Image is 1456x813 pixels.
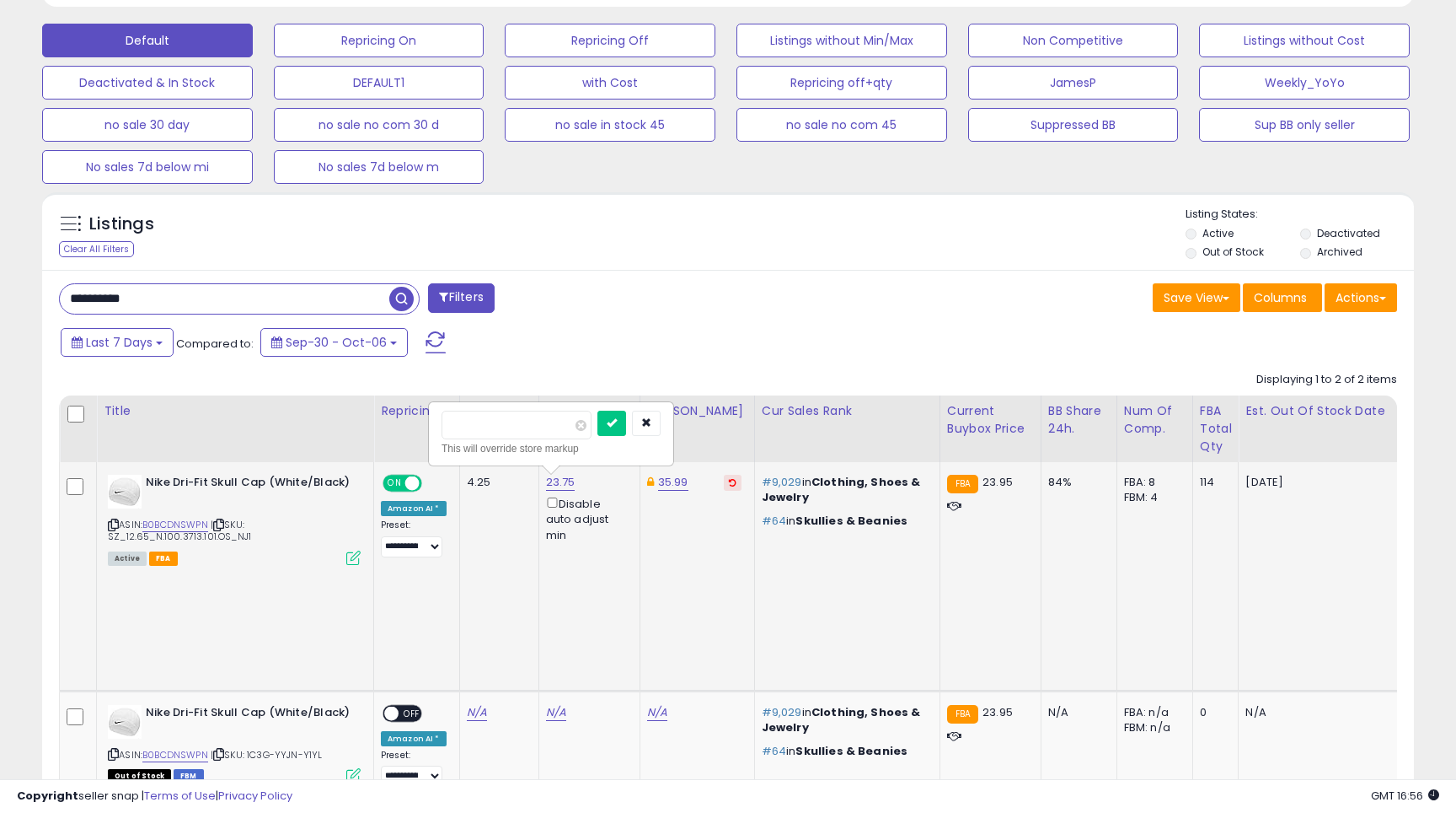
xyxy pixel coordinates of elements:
[505,108,715,142] button: no sale in stock 45
[947,475,978,493] small: FBA
[762,743,786,759] span: #64
[1048,705,1104,720] div: N/A
[17,789,292,805] div: seller snap | |
[176,336,254,352] span: Compared to:
[428,283,494,313] button: Filters
[108,705,361,782] div: ASIN:
[1153,283,1240,312] button: Save View
[1256,372,1397,388] div: Displaying 1 to 2 of 2 items
[947,402,1034,438] div: Current Buybox Price
[42,24,253,57] button: Default
[142,748,208,762] a: B0BCDNSWPN
[104,402,367,420] div: Title
[1124,720,1180,735] div: FBM: n/a
[260,328,408,357] button: Sep-30 - Oct-06
[86,334,153,351] span: Last 7 Days
[1124,402,1186,438] div: Num of Comp.
[762,474,921,505] span: Clothing, Shoes & Jewelry
[795,513,907,529] span: Skullies & Beanies
[736,24,947,57] button: Listings without Min/Max
[1317,226,1380,240] label: Deactivated
[647,402,747,420] div: [PERSON_NAME]
[762,513,786,529] span: #64
[146,475,351,495] b: Nike Dri-Fit Skull Cap (White/Black)
[146,705,351,725] b: Nike Dri-Fit Skull Cap (White/Black)
[381,402,452,420] div: Repricing
[1048,402,1110,438] div: BB Share 24h.
[1202,226,1234,240] label: Active
[381,750,447,788] div: Preset:
[467,704,487,721] a: N/A
[1325,283,1397,312] button: Actions
[982,704,1013,720] span: 23.95
[762,705,927,735] p: in
[658,474,688,491] a: 35.99
[1245,705,1393,720] p: N/A
[762,402,933,420] div: Cur Sales Rank
[274,24,484,57] button: Repricing On
[968,108,1179,142] button: Suppressed BB
[1243,283,1322,312] button: Columns
[1124,705,1180,720] div: FBA: n/a
[1199,108,1410,142] button: Sup BB only seller
[108,475,361,563] div: ASIN:
[546,704,566,721] a: N/A
[762,744,927,759] p: in
[1124,475,1180,490] div: FBA: 8
[381,731,447,746] div: Amazon AI *
[1124,490,1180,505] div: FBM: 4
[546,494,627,543] div: Disable auto adjust min
[1245,402,1399,420] div: Est. Out Of Stock Date
[762,514,927,529] p: in
[1202,245,1264,259] label: Out of Stock
[762,704,802,720] span: #9,029
[982,474,1013,490] span: 23.95
[108,769,171,783] span: All listings that are currently out of stock and unavailable for purchase on Amazon
[42,150,253,184] button: No sales 7d below mi
[286,334,387,351] span: Sep-30 - Oct-06
[1199,66,1410,100] button: Weekly_YoYo
[736,66,947,100] button: Repricing off+qty
[108,552,147,566] span: All listings currently available for purchase on Amazon
[211,748,323,762] span: | SKU: 1C3G-YYJN-Y1YL
[218,788,292,804] a: Privacy Policy
[795,743,907,759] span: Skullies & Beanies
[1200,402,1232,455] div: FBA Total Qty
[505,24,715,57] button: Repricing Off
[381,520,447,557] div: Preset:
[108,475,142,509] img: 21FbvojNpVL._SL40_.jpg
[1186,207,1413,223] p: Listing States:
[505,66,715,100] button: with Cost
[968,66,1179,100] button: JamesP
[1254,289,1307,306] span: Columns
[89,213,154,236] h5: Listings
[108,518,251,543] span: | SKU: SZ_12.65_N.100.3713.101.OS_NJ1
[968,24,1179,57] button: Non Competitive
[42,66,253,100] button: Deactivated & In Stock
[546,474,575,491] a: 23.75
[1245,475,1393,490] p: [DATE]
[144,788,216,804] a: Terms of Use
[1200,705,1226,720] div: 0
[174,769,204,783] span: FBM
[399,706,426,720] span: OFF
[149,552,178,566] span: FBA
[1199,24,1410,57] button: Listings without Cost
[647,704,667,721] a: N/A
[762,474,802,490] span: #9,029
[17,788,78,804] strong: Copyright
[108,705,142,739] img: 21FbvojNpVL._SL40_.jpg
[1200,475,1226,490] div: 114
[42,108,253,142] button: no sale 30 day
[467,475,526,490] div: 4.25
[61,328,174,357] button: Last 7 Days
[384,476,405,491] span: ON
[736,108,947,142] button: no sale no com 45
[1048,475,1104,490] div: 84%
[59,241,134,257] div: Clear All Filters
[762,475,927,505] p: in
[420,476,447,491] span: OFF
[1371,788,1439,804] span: 2025-10-14 16:56 GMT
[274,108,484,142] button: no sale no com 30 d
[442,440,661,457] div: This will override store markup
